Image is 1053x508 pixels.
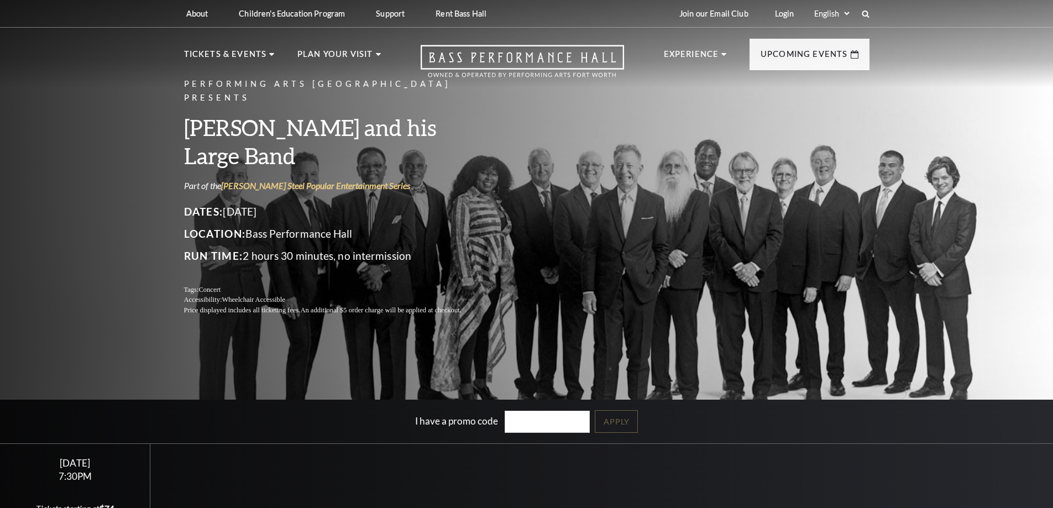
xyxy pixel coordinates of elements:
[13,472,137,481] div: 7:30PM
[184,305,488,316] p: Price displayed includes all ticketing fees.
[184,48,267,67] p: Tickets & Events
[300,306,461,314] span: An additional $5 order charge will be applied at checkout.
[184,113,488,170] h3: [PERSON_NAME] and his Large Band
[221,180,410,191] a: [PERSON_NAME] Steel Popular Entertainment Series
[184,203,488,221] p: [DATE]
[184,225,488,243] p: Bass Performance Hall
[186,9,208,18] p: About
[184,247,488,265] p: 2 hours 30 minutes, no intermission
[222,296,285,303] span: Wheelchair Accessible
[376,9,405,18] p: Support
[184,180,488,192] p: Part of the
[184,205,223,218] span: Dates:
[297,48,373,67] p: Plan Your Visit
[184,285,488,295] p: Tags:
[13,457,137,469] div: [DATE]
[184,227,246,240] span: Location:
[415,415,498,426] label: I have a promo code
[761,48,848,67] p: Upcoming Events
[436,9,486,18] p: Rent Bass Hall
[184,295,488,305] p: Accessibility:
[198,286,221,294] span: Concert
[184,249,243,262] span: Run Time:
[239,9,345,18] p: Children's Education Program
[184,77,488,105] p: Performing Arts [GEOGRAPHIC_DATA] Presents
[812,8,851,19] select: Select:
[664,48,719,67] p: Experience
